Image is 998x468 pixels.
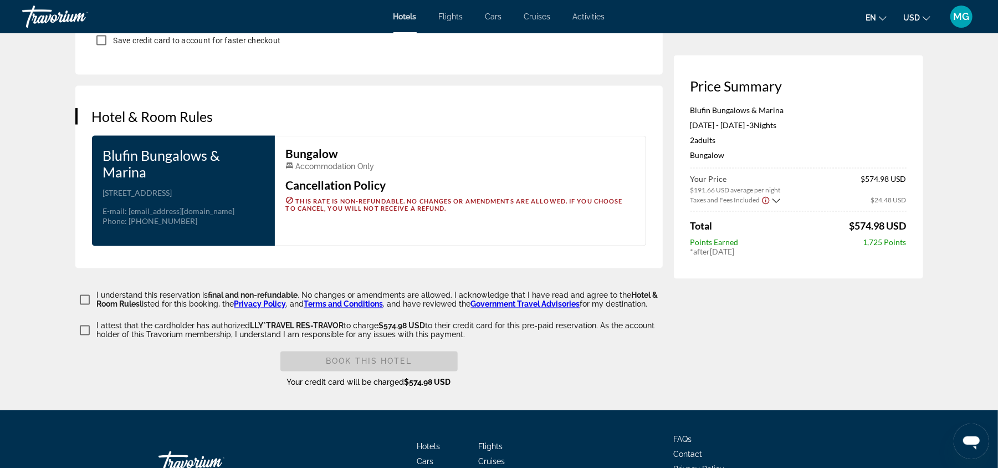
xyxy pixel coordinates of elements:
[690,120,907,130] p: [DATE] - [DATE] -
[903,9,930,26] button: Change currency
[103,207,125,216] span: E-mail
[690,195,780,206] button: Show Taxes and Fees breakdown
[286,147,634,160] h3: Bungalow
[22,2,133,31] a: Travorium
[296,162,375,171] span: Accommodation Only
[103,189,264,199] p: [STREET_ADDRESS]
[304,300,383,309] a: Terms and Conditions
[125,217,198,226] span: : [PHONE_NUMBER]
[690,196,760,205] span: Taxes and Fees Included
[393,12,417,21] a: Hotels
[866,13,876,22] span: en
[871,196,907,205] span: $24.48 USD
[947,5,976,28] button: User Menu
[573,12,605,21] a: Activities
[690,238,739,247] span: Points Earned
[114,36,281,45] span: Save credit card to account for faster checkout
[695,135,716,145] span: Adults
[405,378,451,387] span: $574.98 USD
[690,220,713,232] span: Total
[286,179,634,191] h3: Cancellation Policy
[439,12,463,21] a: Flights
[750,120,754,130] span: 3
[417,442,440,451] a: Hotels
[866,9,887,26] button: Change language
[954,11,970,22] span: MG
[286,198,623,212] span: This rate is non-refundable. No changes or amendments are allowed. If you choose to cancel, you w...
[690,150,907,160] p: Bungalow
[861,174,907,195] span: $574.98 USD
[478,442,503,451] a: Flights
[97,322,663,339] p: I attest that the cardholder has authorized to charge to their credit card for this pre-paid rese...
[903,13,920,22] span: USD
[379,322,426,330] span: $574.98 USD
[125,207,235,216] span: : [EMAIL_ADDRESS][DOMAIN_NAME]
[103,147,264,180] h3: Blufin Bungalows & Marina
[478,457,505,466] a: Cruises
[690,174,781,184] span: Your Price
[524,12,551,21] a: Cruises
[694,247,710,257] span: after
[690,247,907,257] div: * [DATE]
[92,108,646,125] h3: Hotel & Room Rules
[674,435,692,444] a: FAQs
[234,300,286,309] a: Privacy Policy
[287,378,451,387] span: Your credit card will be charged
[761,195,770,205] button: Show Taxes and Fees disclaimer
[690,135,716,145] span: 2
[97,291,658,309] span: Hotel & Room Rules
[754,120,777,130] span: Nights
[471,300,580,309] a: Government Travel Advisories
[485,12,502,21] a: Cars
[417,457,433,466] a: Cars
[674,450,703,459] a: Contact
[954,424,989,459] iframe: Button to launch messaging window
[250,322,344,330] span: LLY*TRAVEL RES-TRAVOR
[103,217,125,226] span: Phone
[863,238,907,247] span: 1,725 Points
[849,220,907,232] span: $574.98 USD
[690,105,907,115] p: Blufin Bungalows & Marina
[97,291,663,309] p: I understand this reservation is . No changes or amendments are allowed. I acknowledge that I hav...
[690,186,781,195] span: $191.66 USD average per night
[208,291,298,300] span: final and non-refundable
[690,78,907,94] h3: Price Summary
